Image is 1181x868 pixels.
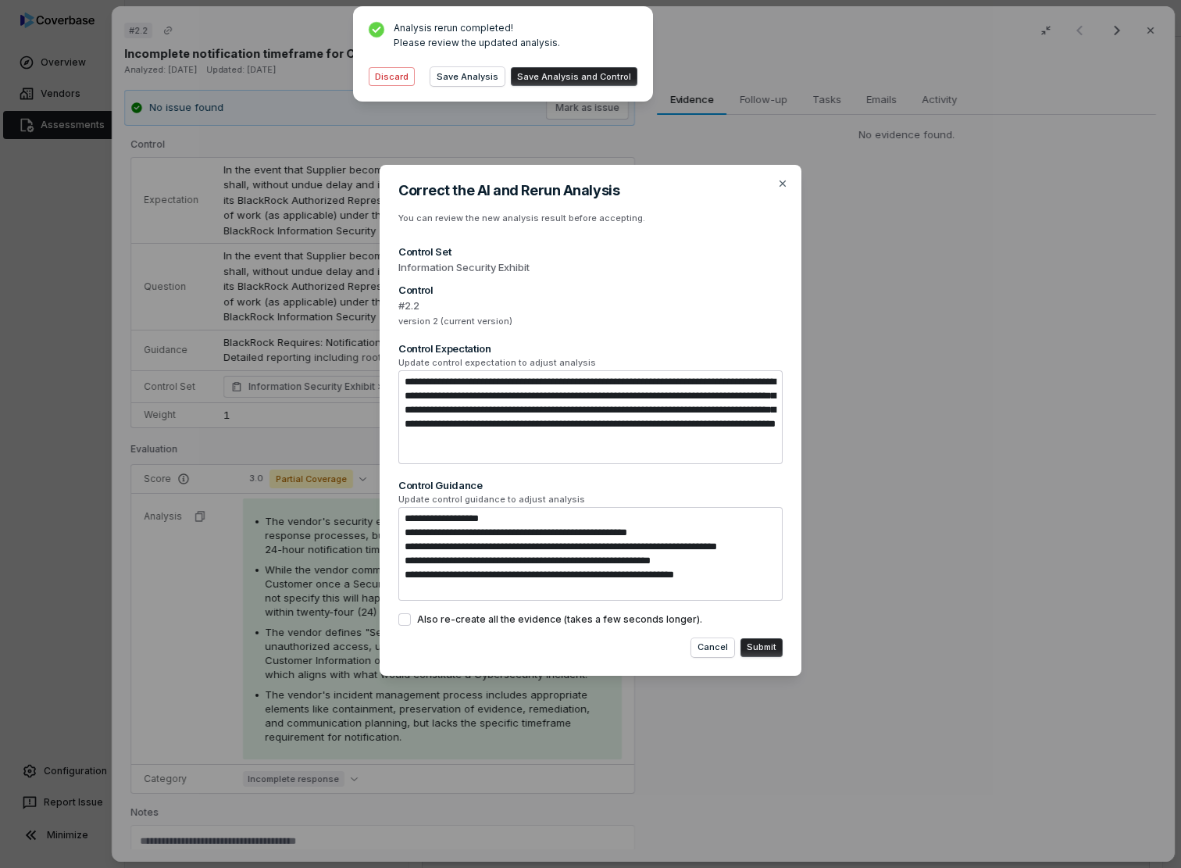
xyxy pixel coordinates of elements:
[398,613,411,626] button: Also re-create all the evidence (takes a few seconds longer).
[398,494,783,505] span: Update control guidance to adjust analysis
[394,37,560,48] span: Please review the updated analysis.
[398,184,783,198] h2: Correct the AI and Rerun Analysis
[398,341,783,355] div: Control Expectation
[398,213,645,223] span: You can review the new analysis result before accepting.
[394,22,560,34] span: Analysis rerun completed!
[430,67,505,86] button: Save Analysis
[417,613,702,626] span: Also re-create all the evidence (takes a few seconds longer).
[369,67,415,86] button: Discard
[398,283,783,297] div: Control
[691,638,734,657] button: Cancel
[398,316,783,327] span: version 2 (current version)
[398,357,783,369] span: Update control expectation to adjust analysis
[398,298,783,314] span: #2.2
[511,67,637,86] button: Save Analysis and Control
[398,245,783,259] div: Control Set
[740,638,783,657] button: Submit
[398,478,783,492] div: Control Guidance
[398,260,783,276] span: Information Security Exhibit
